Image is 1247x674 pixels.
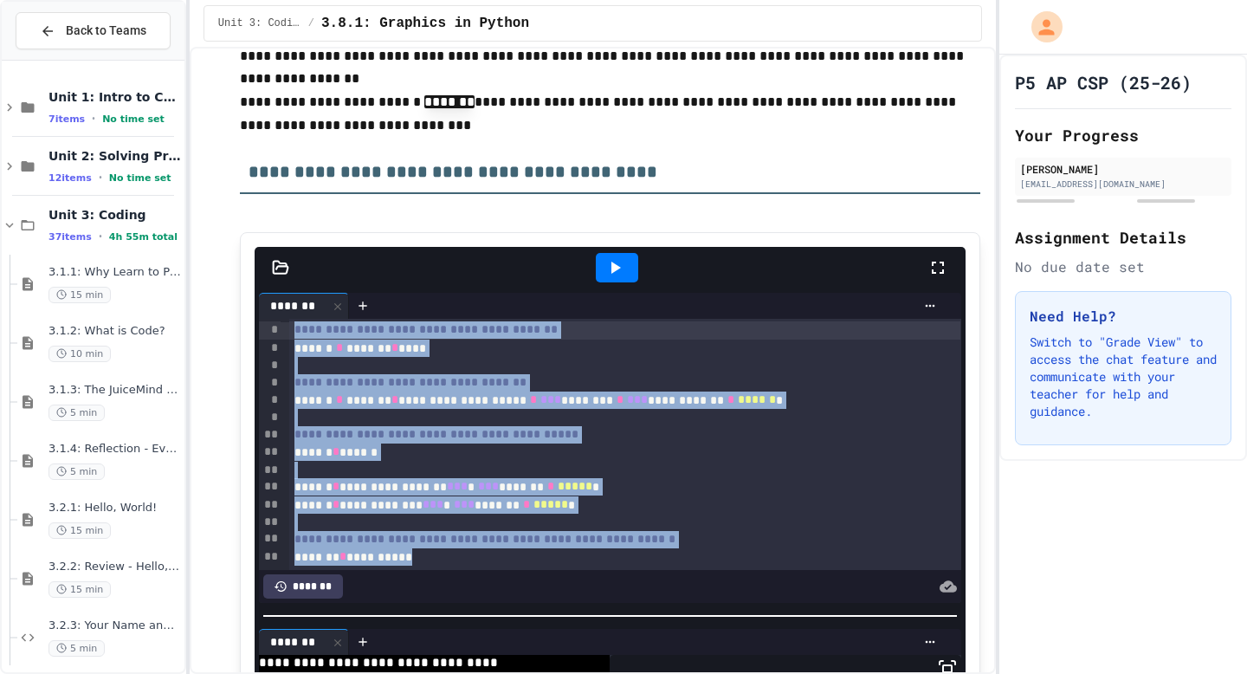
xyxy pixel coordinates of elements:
span: 15 min [48,522,111,539]
span: 3.1.3: The JuiceMind IDE [48,383,181,398]
div: [EMAIL_ADDRESS][DOMAIN_NAME] [1020,178,1226,191]
h1: P5 AP CSP (25-26) [1015,70,1192,94]
span: 3.2.1: Hello, World! [48,501,181,515]
span: / [308,16,314,30]
span: 12 items [48,172,92,184]
h2: Assignment Details [1015,225,1231,250]
span: Unit 1: Intro to Computer Science [48,89,181,105]
div: My Account [1013,7,1067,47]
span: 10 min [48,346,111,362]
span: Back to Teams [66,22,146,40]
span: No time set [109,172,171,184]
h2: Your Progress [1015,123,1231,147]
span: 37 items [48,231,92,243]
span: Unit 3: Coding [48,207,181,223]
div: [PERSON_NAME] [1020,161,1226,177]
p: Switch to "Grade View" to access the chat feature and communicate with your teacher for help and ... [1030,334,1217,420]
span: 15 min [48,581,111,598]
span: 5 min [48,463,105,480]
h3: Need Help? [1030,306,1217,327]
span: No time set [102,113,165,125]
span: 4h 55m total [109,231,178,243]
span: 3.1.1: Why Learn to Program? [48,265,181,280]
span: 3.8.1: Graphics in Python [321,13,529,34]
span: • [99,230,102,243]
span: 3.2.2: Review - Hello, World! [48,560,181,574]
span: Unit 3: Coding [218,16,301,30]
span: 15 min [48,287,111,303]
span: 5 min [48,640,105,657]
span: 3.1.4: Reflection - Evolving Technology [48,442,181,457]
span: Unit 2: Solving Problems in Computer Science [48,148,181,164]
span: • [99,171,102,185]
span: 7 items [48,113,85,125]
span: 3.2.3: Your Name and Favorite Movie [48,619,181,633]
span: • [92,112,95,126]
span: 5 min [48,405,105,421]
button: Back to Teams [16,12,171,49]
div: No due date set [1015,256,1231,277]
span: 3.1.2: What is Code? [48,324,181,339]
